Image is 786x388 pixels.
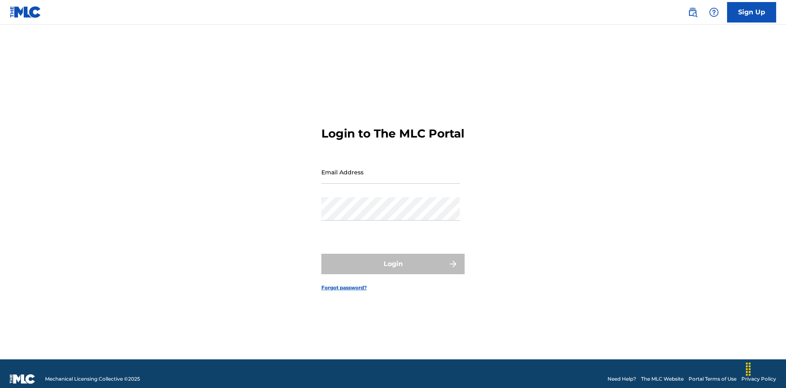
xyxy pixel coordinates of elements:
div: Drag [742,357,755,381]
img: MLC Logo [10,6,41,18]
img: help [709,7,719,17]
a: Forgot password? [321,284,367,291]
h3: Login to The MLC Portal [321,126,464,141]
a: Portal Terms of Use [689,375,736,383]
a: The MLC Website [641,375,684,383]
span: Mechanical Licensing Collective © 2025 [45,375,140,383]
a: Need Help? [608,375,636,383]
iframe: Chat Widget [745,349,786,388]
a: Privacy Policy [741,375,776,383]
a: Sign Up [727,2,776,23]
div: Help [706,4,722,20]
img: logo [10,374,35,384]
img: search [688,7,698,17]
a: Public Search [684,4,701,20]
